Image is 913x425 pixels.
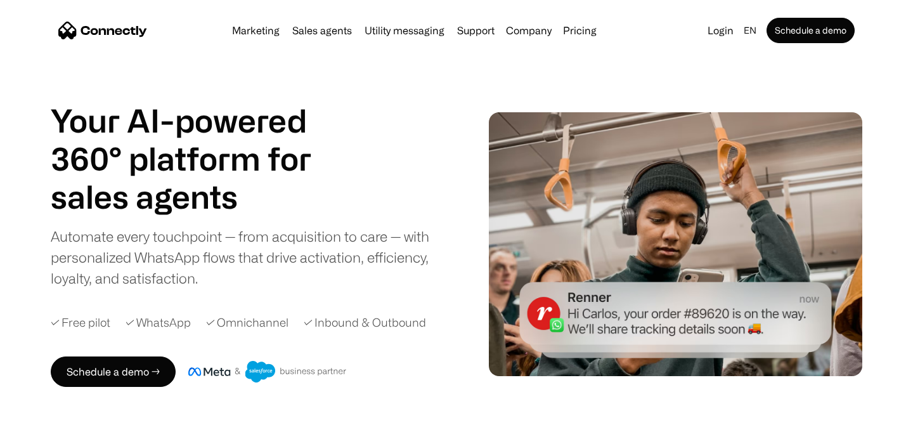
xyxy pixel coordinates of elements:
[767,18,855,43] a: Schedule a demo
[703,22,739,39] a: Login
[126,314,191,331] div: ✓ WhatsApp
[51,178,342,216] h1: sales agents
[51,178,342,216] div: carousel
[206,314,288,331] div: ✓ Omnichannel
[51,101,342,178] h1: Your AI-powered 360° platform for
[51,178,342,216] div: 1 of 4
[558,25,602,36] a: Pricing
[51,356,176,387] a: Schedule a demo →
[452,25,500,36] a: Support
[25,403,76,421] ul: Language list
[58,21,147,40] a: home
[744,22,756,39] div: en
[227,25,285,36] a: Marketing
[51,226,450,289] div: Automate every touchpoint — from acquisition to care — with personalized WhatsApp flows that driv...
[502,22,555,39] div: Company
[359,25,450,36] a: Utility messaging
[188,361,347,383] img: Meta and Salesforce business partner badge.
[51,314,110,331] div: ✓ Free pilot
[739,22,764,39] div: en
[13,402,76,421] aside: Language selected: English
[304,314,426,331] div: ✓ Inbound & Outbound
[287,25,357,36] a: Sales agents
[506,22,552,39] div: Company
